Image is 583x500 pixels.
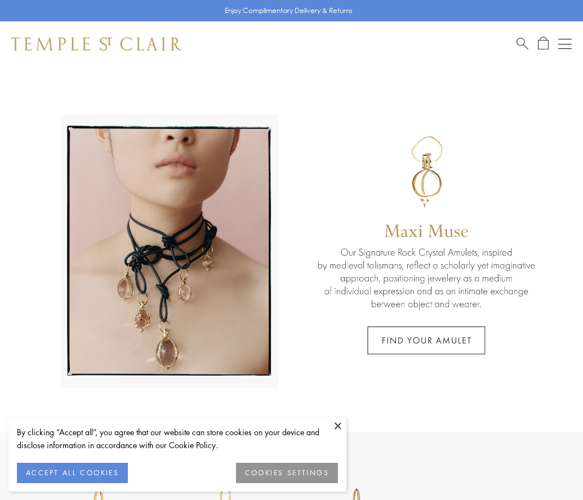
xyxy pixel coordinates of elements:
p: Enjoy Complimentary Delivery & Returns [225,5,353,16]
button: COOKIES SETTINGS [236,463,338,483]
div: By clicking “Accept all”, you agree that our website can store cookies on your device and disclos... [17,426,338,452]
img: Temple St. Clair [11,37,181,51]
button: ACCEPT ALL COOKIES [17,463,128,483]
a: Open Shopping Bag [538,37,549,51]
a: Search [517,37,528,51]
button: Open navigation [558,37,572,51]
